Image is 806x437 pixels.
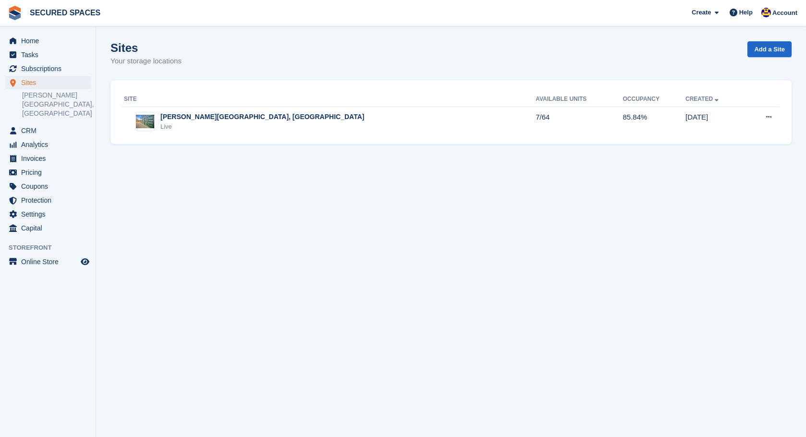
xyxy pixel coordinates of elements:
th: Site [122,92,536,107]
td: 85.84% [623,107,685,136]
a: menu [5,207,91,221]
a: menu [5,62,91,75]
a: menu [5,124,91,137]
a: menu [5,138,91,151]
td: 7/64 [536,107,623,136]
span: Sites [21,76,79,89]
a: menu [5,180,91,193]
span: Analytics [21,138,79,151]
a: menu [5,221,91,235]
span: Capital [21,221,79,235]
span: Help [739,8,753,17]
a: menu [5,34,91,48]
th: Available Units [536,92,623,107]
span: CRM [21,124,79,137]
a: menu [5,48,91,61]
a: menu [5,152,91,165]
div: Live [160,122,364,132]
span: Online Store [21,255,79,268]
a: menu [5,76,91,89]
span: Storefront [9,243,96,253]
span: Account [772,8,797,18]
span: Settings [21,207,79,221]
a: menu [5,166,91,179]
a: Add a Site [747,41,792,57]
h1: Sites [110,41,182,54]
img: Image of Elliott Road, Bournemouth site [136,115,154,129]
p: Your storage locations [110,56,182,67]
a: menu [5,194,91,207]
img: Carl Mirauer [761,8,771,17]
span: Home [21,34,79,48]
a: Created [685,96,721,102]
span: Protection [21,194,79,207]
div: [PERSON_NAME][GEOGRAPHIC_DATA], [GEOGRAPHIC_DATA] [160,112,364,122]
th: Occupancy [623,92,685,107]
span: Tasks [21,48,79,61]
a: SECURED SPACES [26,5,104,21]
a: menu [5,255,91,268]
td: [DATE] [685,107,745,136]
span: Pricing [21,166,79,179]
span: Create [692,8,711,17]
span: Invoices [21,152,79,165]
span: Coupons [21,180,79,193]
img: stora-icon-8386f47178a22dfd0bd8f6a31ec36ba5ce8667c1dd55bd0f319d3a0aa187defe.svg [8,6,22,20]
span: Subscriptions [21,62,79,75]
a: Preview store [79,256,91,267]
a: [PERSON_NAME][GEOGRAPHIC_DATA], [GEOGRAPHIC_DATA] [22,91,91,118]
